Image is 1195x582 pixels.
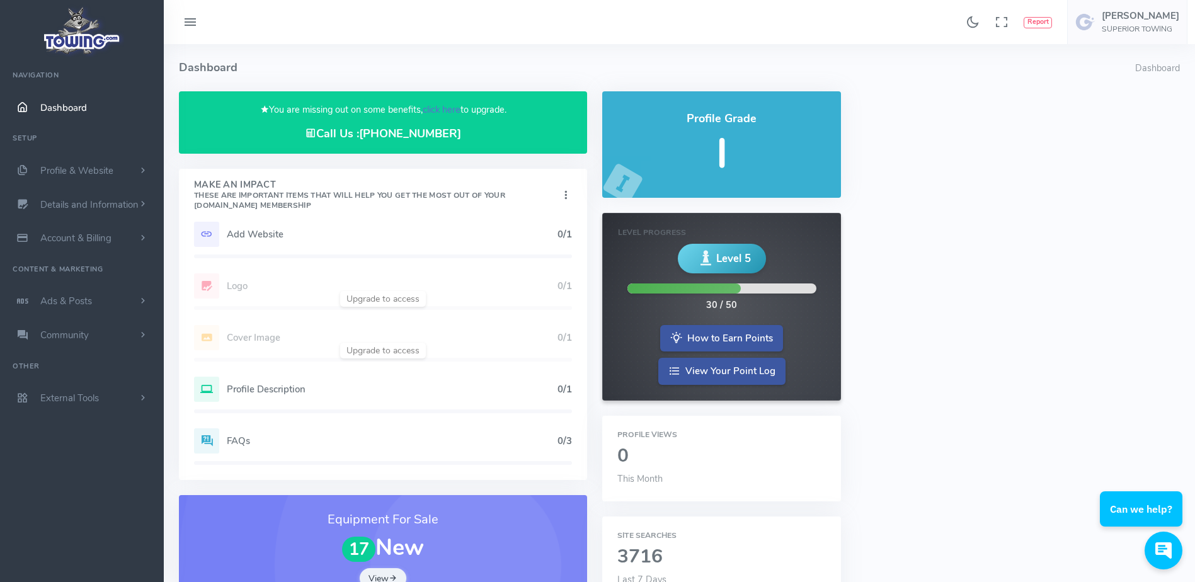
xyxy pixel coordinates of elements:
[40,295,92,307] span: Ads & Posts
[557,229,572,239] h5: 0/1
[1090,457,1195,582] iframe: Conversations
[1102,25,1179,33] h6: SUPERIOR TOWING
[227,229,557,239] h5: Add Website
[617,472,663,485] span: This Month
[40,198,139,211] span: Details and Information
[660,325,783,352] a: How to Earn Points
[658,358,786,385] a: View Your Point Log
[359,126,461,141] a: [PHONE_NUMBER]
[617,532,826,540] h6: Site Searches
[194,127,572,140] h4: Call Us :
[194,510,572,529] h3: Equipment For Sale
[194,180,559,210] h4: Make An Impact
[227,436,557,446] h5: FAQs
[617,113,826,125] h4: Profile Grade
[617,132,826,176] h5: I
[557,436,572,446] h5: 0/3
[617,446,826,467] h2: 0
[1075,12,1095,32] img: user-image
[194,190,505,210] small: These are important items that will help you get the most out of your [DOMAIN_NAME] Membership
[40,232,111,244] span: Account & Billing
[617,547,826,568] h2: 3716
[618,229,825,237] h6: Level Progress
[716,251,751,266] span: Level 5
[40,101,87,114] span: Dashboard
[706,299,737,312] div: 30 / 50
[617,431,826,439] h6: Profile Views
[194,535,572,562] h1: New
[342,537,376,562] span: 17
[40,329,89,341] span: Community
[423,103,460,116] a: click here
[40,4,125,57] img: logo
[1024,17,1052,28] button: Report
[194,103,572,117] p: You are missing out on some benefits, to upgrade.
[40,392,99,404] span: External Tools
[557,384,572,394] h5: 0/1
[1135,62,1180,76] li: Dashboard
[40,164,113,177] span: Profile & Website
[179,44,1135,91] h4: Dashboard
[1102,11,1179,21] h5: [PERSON_NAME]
[227,384,557,394] h5: Profile Description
